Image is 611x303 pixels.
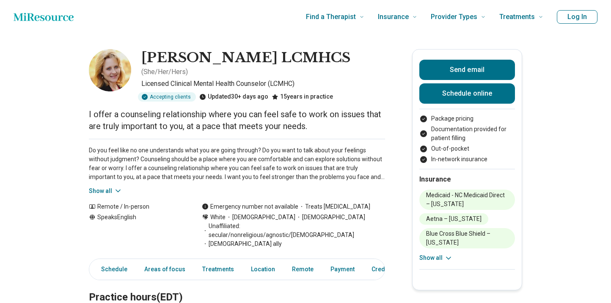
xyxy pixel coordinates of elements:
[89,108,385,132] p: I offer a counseling relationship where you can feel safe to work on issues that are truly import...
[202,240,282,248] span: [DEMOGRAPHIC_DATA] ally
[325,261,360,278] a: Payment
[141,67,188,77] p: ( She/Her/Hers )
[366,261,409,278] a: Credentials
[431,11,477,23] span: Provider Types
[141,79,385,89] p: Licensed Clinical Mental Health Counselor (LCMHC)
[197,261,239,278] a: Treatments
[287,261,319,278] a: Remote
[295,213,365,222] span: [DEMOGRAPHIC_DATA]
[202,222,385,240] span: Unaffiliated: secular/nonreligious/agnostic/[DEMOGRAPHIC_DATA]
[419,144,515,153] li: Out-of-pocket
[419,114,515,164] ul: Payment options
[246,261,280,278] a: Location
[499,11,535,23] span: Treatments
[202,202,298,211] div: Emergency number not available
[89,213,185,248] div: Speaks English
[419,190,515,210] li: Medicaid - NC Medicaid Direct – [US_STATE]
[419,83,515,104] a: Schedule online
[557,10,597,24] button: Log In
[419,213,488,225] li: Aetna – [US_STATE]
[419,174,515,185] h2: Insurance
[89,49,131,91] img: Stephanie Phillips LCMHCS, Licensed Clinical Mental Health Counselor (LCMHC)
[419,60,515,80] button: Send email
[199,92,268,102] div: Updated 30+ days ago
[419,125,515,143] li: Documentation provided for patient filling
[89,187,122,196] button: Show all
[226,213,295,222] span: [DEMOGRAPHIC_DATA]
[91,261,132,278] a: Schedule
[298,202,370,211] span: Treats [MEDICAL_DATA]
[419,155,515,164] li: In-network insurance
[419,114,515,123] li: Package pricing
[139,261,190,278] a: Areas of focus
[14,8,74,25] a: Home page
[138,92,196,102] div: Accepting clients
[378,11,409,23] span: Insurance
[306,11,356,23] span: Find a Therapist
[272,92,333,102] div: 15 years in practice
[210,213,226,222] span: White
[89,146,385,182] p: Do you feel like no one understands what you are going through? Do you want to talk about your fe...
[419,253,453,262] button: Show all
[89,202,185,211] div: Remote / In-person
[141,49,350,67] h1: [PERSON_NAME] LCMHCS
[419,228,515,248] li: Blue Cross Blue Shield – [US_STATE]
